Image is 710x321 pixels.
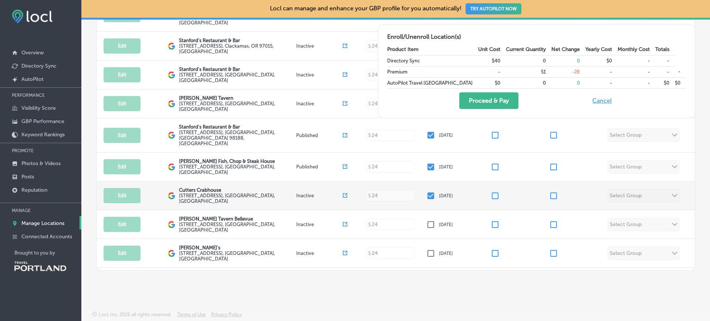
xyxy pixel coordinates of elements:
p: Inactive [296,72,343,78]
img: logo [168,42,175,50]
button: Edit [104,217,141,232]
td: -28 [551,66,585,77]
p: [DATE] [439,251,453,256]
p: [DATE] [439,222,453,227]
td: $0 [675,77,686,88]
img: logo [168,163,175,171]
button: Proceed & Pay [459,92,518,109]
p: Overview [21,49,44,56]
button: Edit [104,246,141,261]
p: Brought to you by [14,250,81,256]
td: 0 [506,77,551,88]
p: [PERSON_NAME] Fish, Chop & Steak House [179,158,294,164]
td: - [655,55,675,66]
img: logo [168,250,175,257]
p: Stanford's Restaurant & Bar [179,124,294,130]
label: [STREET_ADDRESS] , [GEOGRAPHIC_DATA], [GEOGRAPHIC_DATA] [179,250,294,262]
td: - [618,77,655,88]
p: Inactive [296,222,343,227]
td: 0 [551,77,585,88]
th: Net Change [551,44,585,55]
td: $0 [585,55,618,66]
td: 0 [506,55,551,66]
p: Locl, Inc. 2025 all rights reserved. [99,312,172,317]
p: AutoPilot [21,76,44,82]
p: Directory Sync [21,63,57,69]
img: logo [168,192,175,199]
p: Posts [21,174,34,180]
td: - [675,66,686,77]
p: Visibility Score [21,105,56,111]
label: [STREET_ADDRESS] , [GEOGRAPHIC_DATA], [GEOGRAPHIC_DATA] [179,193,294,204]
h2: Enroll/Unenroll Location(s) [387,33,686,40]
img: logo [168,132,175,139]
a: Privacy Policy [211,312,242,321]
td: - [655,66,675,77]
button: Edit [104,67,141,82]
p: [DATE] [439,164,453,170]
th: Yearly Cost [585,44,618,55]
p: Keyword Rankings [21,132,65,138]
td: - [585,66,618,77]
p: Photos & Videos [21,160,61,167]
td: - [585,77,618,88]
p: Cutters Crabhouse [179,187,294,193]
p: Inactive [296,101,343,106]
td: Directory Sync [387,55,478,66]
p: GBP Performance [21,118,64,124]
td: 0 [551,55,585,66]
td: AutoPilot Travel [GEOGRAPHIC_DATA] [387,77,478,88]
p: [PERSON_NAME] Tavern [179,95,294,101]
p: Stanford's Restaurant & Bar [179,38,294,43]
label: [STREET_ADDRESS] , [GEOGRAPHIC_DATA], [GEOGRAPHIC_DATA] [179,72,294,83]
th: Product Item [387,44,478,55]
p: Inactive [296,43,343,49]
button: Edit [104,188,141,203]
button: Edit [104,159,141,174]
a: Terms of Use [177,312,206,321]
p: Inactive [296,250,343,256]
p: Manage Locations [21,220,64,226]
td: $0 [478,77,506,88]
img: Travel Portland [14,262,66,271]
button: Edit [104,128,141,143]
td: Premium [387,66,478,77]
img: logo [168,100,175,107]
td: - [618,55,655,66]
p: [PERSON_NAME] Tavern Bellevue [179,216,294,222]
p: [DATE] [439,193,453,198]
button: Cancel [590,92,614,109]
button: Edit [104,96,141,111]
td: $40 [478,55,506,66]
td: $0 [655,77,675,88]
p: Reputation [21,187,47,193]
th: Monthly Cost [618,44,655,55]
button: TRY AUTOPILOT NOW [466,3,521,14]
p: Inactive [296,193,343,198]
p: Published [296,164,343,170]
label: [STREET_ADDRESS] , [GEOGRAPHIC_DATA], [GEOGRAPHIC_DATA] [179,164,294,175]
p: [PERSON_NAME]'s [179,245,294,250]
p: [DATE] [439,133,453,138]
td: 51 [506,66,551,77]
td: - [478,66,506,77]
button: Edit [104,38,141,54]
p: Published [296,133,343,138]
th: Current Quantity [506,44,551,55]
img: fda3e92497d09a02dc62c9cd864e3231.png [12,10,53,23]
p: Connected Accounts [21,233,72,240]
label: [STREET_ADDRESS] , [GEOGRAPHIC_DATA], [GEOGRAPHIC_DATA] 98188, [GEOGRAPHIC_DATA] [179,130,294,146]
label: [STREET_ADDRESS] , [GEOGRAPHIC_DATA], [GEOGRAPHIC_DATA] [179,101,294,112]
img: logo [168,71,175,79]
img: logo [168,221,175,228]
label: [STREET_ADDRESS] , Clackamas, OR 97015, [GEOGRAPHIC_DATA] [179,43,294,54]
td: - [618,66,655,77]
th: Totals [655,44,675,55]
p: Stanford's Restaurant & Bar [179,66,294,72]
th: Unit Cost [478,44,506,55]
label: [STREET_ADDRESS] , [GEOGRAPHIC_DATA], [GEOGRAPHIC_DATA] [179,222,294,233]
